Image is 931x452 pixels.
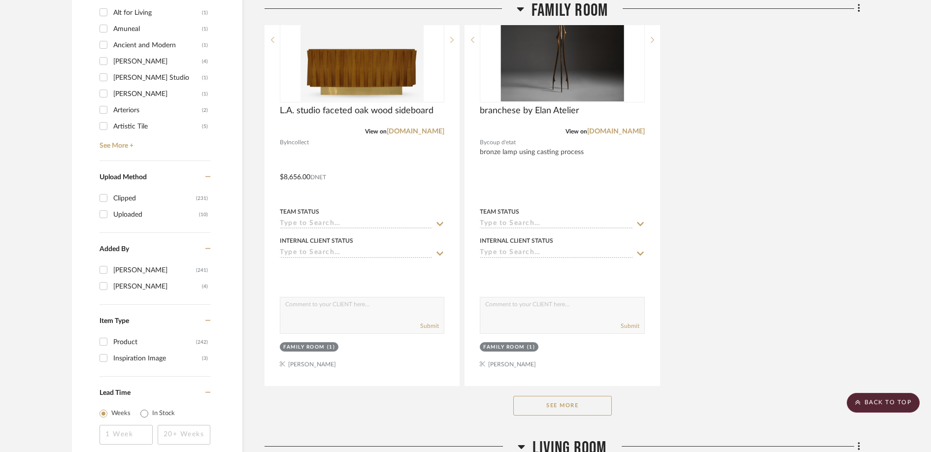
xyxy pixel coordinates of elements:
[100,389,131,396] span: Lead Time
[97,134,210,150] a: See More +
[527,344,535,351] div: (1)
[113,70,202,86] div: [PERSON_NAME] Studio
[113,334,196,350] div: Product
[196,334,208,350] div: (242)
[100,174,147,181] span: Upload Method
[480,105,579,116] span: branchese by Elan Atelier
[420,322,439,330] button: Submit
[480,236,553,245] div: Internal Client Status
[327,344,335,351] div: (1)
[513,396,612,416] button: See More
[483,344,525,351] div: Family Room
[280,138,287,147] span: By
[202,54,208,69] div: (4)
[113,262,196,278] div: [PERSON_NAME]
[387,128,444,135] a: [DOMAIN_NAME]
[196,191,208,206] div: (231)
[280,220,432,229] input: Type to Search…
[113,119,202,134] div: Artistic Tile
[287,138,309,147] span: Incollect
[202,37,208,53] div: (1)
[847,393,920,413] scroll-to-top-button: BACK TO TOP
[113,37,202,53] div: Ancient and Modern
[280,105,433,116] span: L.A. studio faceted oak wood sideboard
[587,128,645,135] a: [DOMAIN_NAME]
[100,318,129,324] span: Item Type
[202,5,208,21] div: (1)
[202,86,208,102] div: (1)
[113,21,202,37] div: Amuneal
[113,54,202,69] div: [PERSON_NAME]
[113,5,202,21] div: Alt for Living
[283,344,325,351] div: Family Room
[487,138,516,147] span: coup d'etat
[202,21,208,37] div: (1)
[196,262,208,278] div: (241)
[480,207,519,216] div: Team Status
[113,351,202,366] div: Inspiration Image
[111,409,131,419] label: Weeks
[113,207,199,223] div: Uploaded
[202,102,208,118] div: (2)
[158,425,211,445] input: 20+ Weeks
[480,220,632,229] input: Type to Search…
[202,351,208,366] div: (3)
[280,207,319,216] div: Team Status
[113,191,196,206] div: Clipped
[113,102,202,118] div: Arteriors
[202,119,208,134] div: (5)
[621,322,639,330] button: Submit
[100,425,153,445] input: 1 Week
[113,86,202,102] div: [PERSON_NAME]
[280,236,353,245] div: Internal Client Status
[280,249,432,258] input: Type to Search…
[202,279,208,294] div: (4)
[565,129,587,134] span: View on
[365,129,387,134] span: View on
[152,409,175,419] label: In Stock
[113,279,202,294] div: [PERSON_NAME]
[480,138,487,147] span: By
[202,70,208,86] div: (1)
[199,207,208,223] div: (10)
[480,249,632,258] input: Type to Search…
[100,246,129,253] span: Added By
